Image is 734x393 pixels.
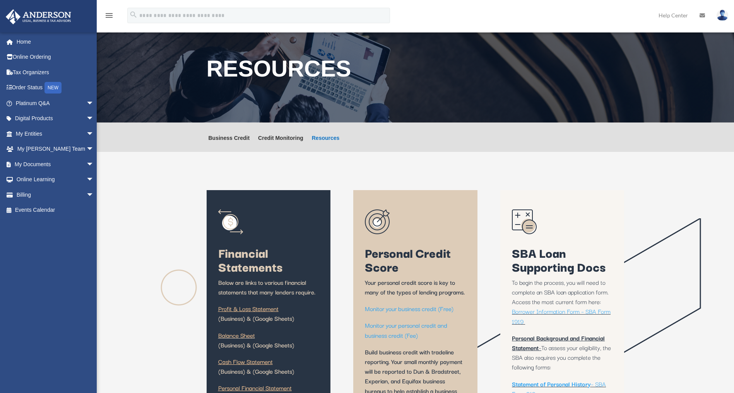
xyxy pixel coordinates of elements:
[207,58,624,84] h1: RESOURCES
[5,202,106,218] a: Events Calendar
[218,330,255,344] a: Balance Sheet
[312,135,340,152] a: Resources
[717,10,728,21] img: User Pic
[5,65,106,80] a: Tax Organizers
[218,243,282,276] span: Financial Statements
[3,9,74,24] img: Anderson Advisors Platinum Portal
[5,187,106,202] a: Billingarrow_drop_down
[129,10,138,19] i: search
[5,95,106,111] a: Platinum Q&Aarrow_drop_down
[86,141,102,157] span: arrow_drop_down
[512,306,611,325] span: Borrower Information Form – SBA Form 1919
[512,243,606,276] span: SBA Loan Supporting Docs
[218,277,319,304] p: Below are links to various financial statements that many lenders require.
[86,95,102,111] span: arrow_drop_down
[218,357,273,366] span: Cash Flow Statement
[218,330,319,357] p: (Business) & (Google Sheets)
[512,277,609,306] span: To begin the process, you will need to complete an SBA loan application form. Access the most cur...
[365,277,465,304] p: Your personal credit score is key to many of the types of lending programs.
[86,126,102,142] span: arrow_drop_down
[218,357,273,370] a: Cash Flow Statement
[365,304,453,317] a: Monitor your business credit (Free)
[365,243,451,276] span: Personal Credit Score
[44,82,62,94] div: NEW
[5,49,106,65] a: Online Ordering
[365,320,447,343] a: Monitor your personal credit and business credit (Fee)
[218,357,319,383] p: (Business) & (Google Sheets)
[86,157,102,172] span: arrow_drop_down
[512,343,611,371] span: To assess your eligibility, the SBA also requires you complete the following forms:
[5,126,106,141] a: My Entitiesarrow_drop_down
[512,379,591,388] b: Statement of Personal History
[5,111,106,126] a: Digital Productsarrow_drop_down
[86,111,102,127] span: arrow_drop_down
[512,306,611,329] a: Borrower Information Form – SBA Form 1919
[104,14,114,20] a: menu
[86,172,102,188] span: arrow_drop_down
[539,343,541,352] span: –
[5,141,106,157] a: My [PERSON_NAME] Teamarrow_drop_down
[512,333,605,352] b: Personal Background and Financial Statement
[104,11,114,20] i: menu
[86,187,102,203] span: arrow_drop_down
[5,80,106,96] a: Order StatusNEW
[209,135,250,152] a: Business Credit
[5,157,106,172] a: My Documentsarrow_drop_down
[218,304,279,317] a: Profit & Loss Statement
[5,172,106,187] a: Online Learningarrow_drop_down
[258,135,303,152] a: Credit Monitoring
[5,34,106,49] a: Home
[218,304,319,330] p: (Business) & (Google Sheets)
